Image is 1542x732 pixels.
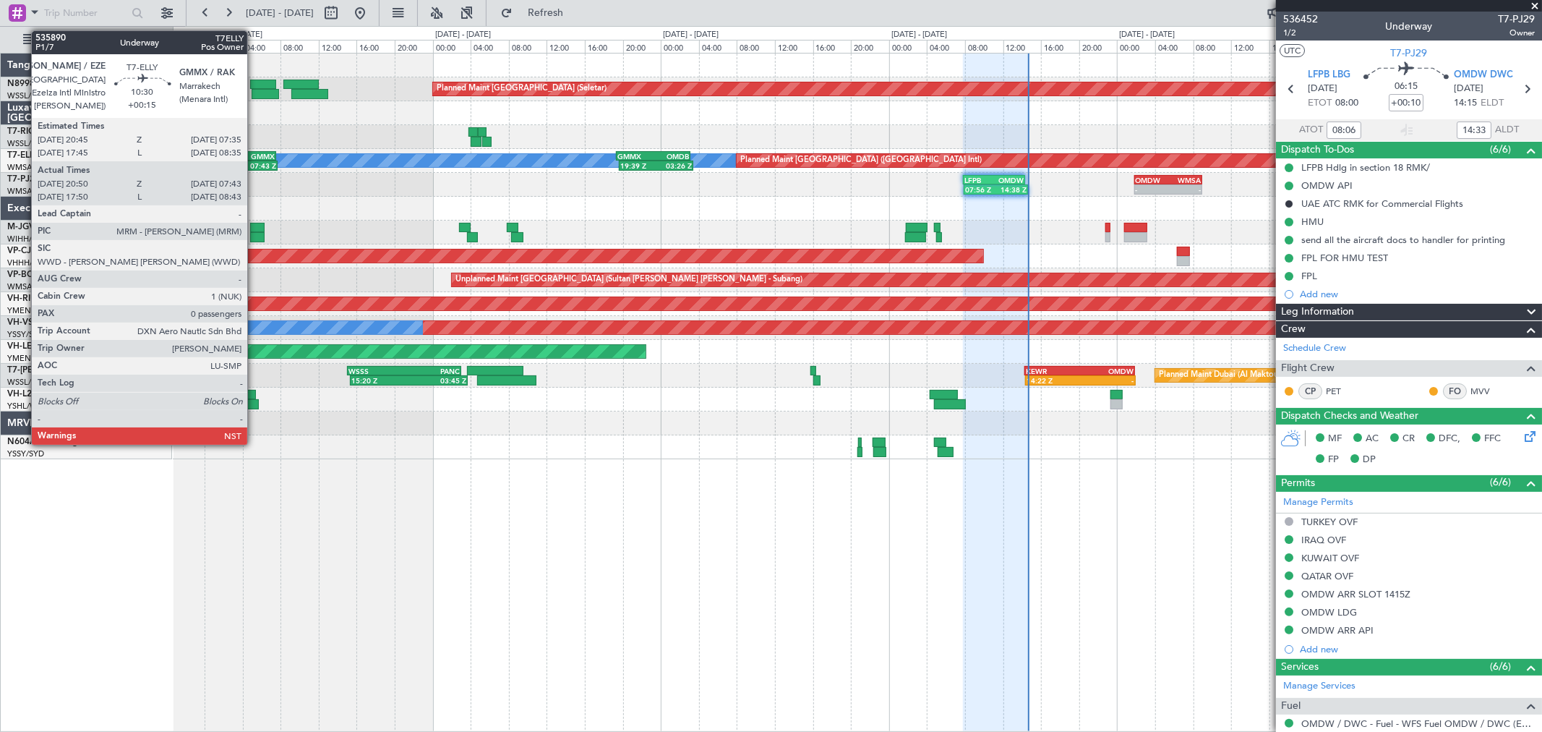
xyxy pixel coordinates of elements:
[1301,516,1358,528] div: TURKEY OVF
[7,353,51,364] a: YMEN/MEB
[7,366,140,375] a: T7-[PERSON_NAME]Global 7500
[1301,197,1463,210] div: UAE ATC RMK for Commercial Flights
[1301,234,1505,246] div: send all the aircraft docs to handler for printing
[1281,304,1354,320] span: Leg Information
[994,176,1024,184] div: OMDW
[1454,96,1477,111] span: 14:15
[663,29,719,41] div: [DATE] - [DATE]
[1301,179,1353,192] div: OMDW API
[207,29,262,41] div: [DATE] - [DATE]
[515,8,576,18] span: Refresh
[1280,44,1305,57] button: UTC
[1439,432,1460,446] span: DFC,
[7,258,50,268] a: VHHH/HKG
[1299,123,1323,137] span: ATOT
[435,29,491,41] div: [DATE] - [DATE]
[1301,624,1374,637] div: OMDW ARR API
[7,234,47,244] a: WIHH/HLP
[1498,12,1535,27] span: T7-PJ29
[1301,606,1357,618] div: OMDW LDG
[7,247,37,255] span: VP-CJR
[437,78,607,100] div: Planned Maint [GEOGRAPHIC_DATA] (Seletar)
[205,40,243,53] div: 00:00
[1490,142,1511,157] span: (6/6)
[433,40,471,53] div: 00:00
[1470,385,1503,398] a: MVV
[1443,383,1467,399] div: FO
[16,28,157,51] button: All Aircraft
[7,80,90,88] a: N8998KGlobal 6000
[1301,588,1410,600] div: OMDW ARR SLOT 1415Z
[1283,27,1318,39] span: 1/2
[7,438,43,446] span: N604AU
[1327,122,1361,139] input: --:--
[7,271,87,279] a: VP-BCYGlobal 5000
[1155,40,1194,53] div: 04:00
[1003,40,1042,53] div: 12:00
[7,223,88,231] a: M-JGVJGlobal 5000
[7,151,64,160] a: T7-ELLYG-550
[509,40,547,53] div: 08:00
[351,376,409,385] div: 15:20 Z
[1117,40,1155,53] div: 00:00
[1490,474,1511,490] span: (6/6)
[1301,216,1324,228] div: HMU
[7,342,37,351] span: VH-LEP
[1119,29,1175,41] div: [DATE] - [DATE]
[1231,40,1269,53] div: 12:00
[1498,27,1535,39] span: Owner
[280,40,319,53] div: 08:00
[404,367,460,375] div: PANC
[7,271,38,279] span: VP-BCY
[1301,252,1388,264] div: FPL FOR HMU TEST
[1402,432,1415,446] span: CR
[7,438,105,446] a: N604AUChallenger 604
[1136,176,1168,184] div: OMDW
[7,186,50,197] a: WMSA/SZB
[44,2,127,24] input: Trip Number
[7,318,119,327] a: VH-VSKGlobal Express XRS
[7,281,50,292] a: WMSA/SZB
[1301,534,1346,546] div: IRAQ OVF
[1281,408,1418,425] span: Dispatch Checks and Weather
[1194,40,1232,53] div: 08:00
[7,390,100,399] a: VH-L2BChallenger 604
[167,40,205,53] div: 20:00
[1300,288,1535,300] div: Add new
[1326,385,1358,398] a: PET
[1395,80,1418,94] span: 06:15
[409,376,467,385] div: 03:45 Z
[7,138,46,149] a: WSSL/XSP
[623,40,661,53] div: 20:00
[1308,96,1332,111] span: ETOT
[7,401,48,412] a: YSHL/WOL
[7,162,50,173] a: WMSA/SZB
[225,152,275,161] div: GMMX
[1281,321,1306,338] span: Crew
[965,185,995,194] div: 07:56 Z
[7,318,39,327] span: VH-VSK
[1080,376,1134,385] div: -
[7,90,46,101] a: WSSL/XSP
[1027,376,1080,385] div: 14:22 Z
[1366,432,1379,446] span: AC
[455,269,802,291] div: Unplanned Maint [GEOGRAPHIC_DATA] (Sultan [PERSON_NAME] [PERSON_NAME] - Subang)
[319,40,357,53] div: 12:00
[661,40,699,53] div: 00:00
[851,40,889,53] div: 20:00
[1484,432,1501,446] span: FFC
[1328,453,1339,467] span: FP
[494,1,581,25] button: Refresh
[7,390,38,399] span: VH-L2B
[1301,718,1535,730] a: OMDW / DWC - Fuel - WFS Fuel OMDW / DWC (EJ Asia Only)
[1454,82,1483,96] span: [DATE]
[617,152,654,161] div: GMMX
[7,448,44,459] a: YSSY/SYD
[7,151,39,160] span: T7-ELLY
[1454,68,1513,82] span: OMDW DWC
[1281,698,1301,715] span: Fuel
[1308,68,1350,82] span: LFPB LBG
[7,294,37,303] span: VH-RIU
[927,40,965,53] div: 04:00
[1159,365,1301,386] div: Planned Maint Dubai (Al Maktoum Intl)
